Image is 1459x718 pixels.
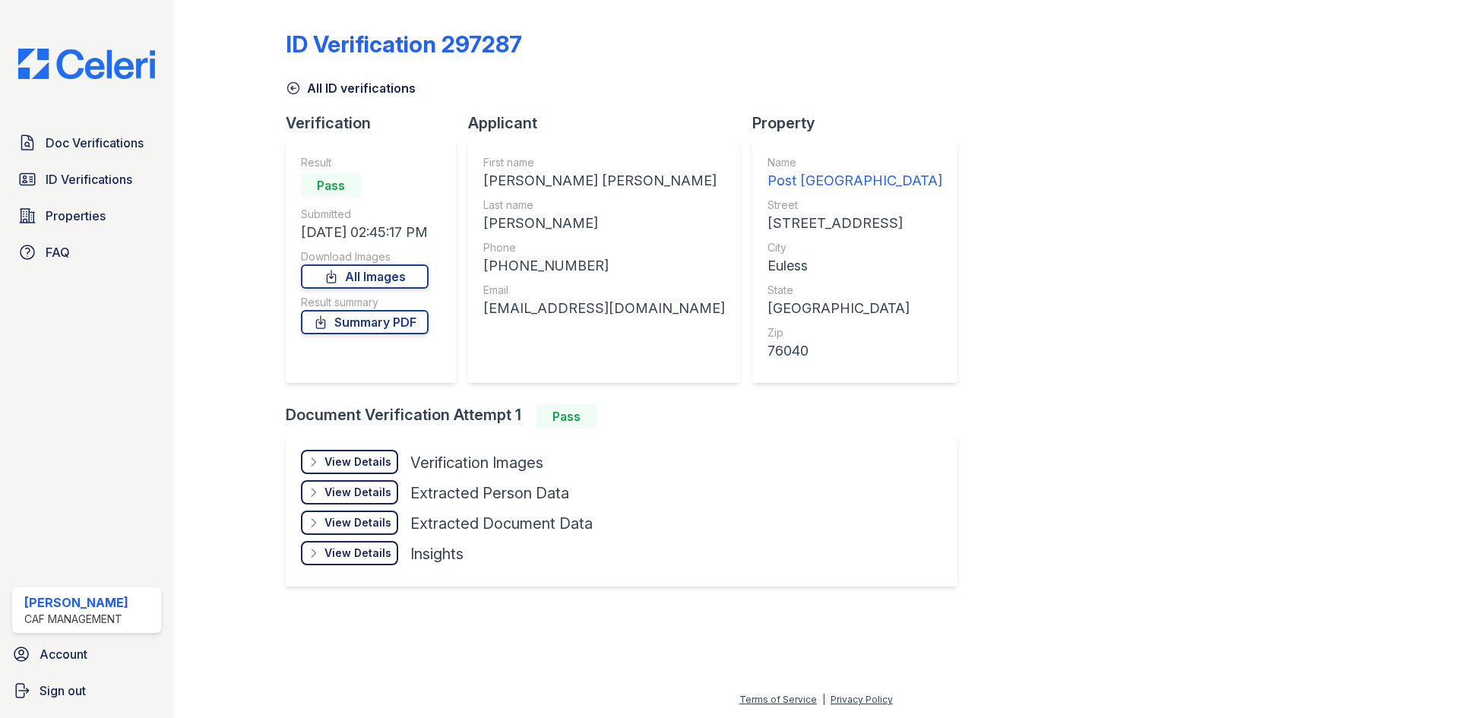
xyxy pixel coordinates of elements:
[767,325,942,340] div: Zip
[767,170,942,191] div: Post [GEOGRAPHIC_DATA]
[767,283,942,298] div: State
[324,485,391,500] div: View Details
[410,482,569,504] div: Extracted Person Data
[324,454,391,470] div: View Details
[483,198,725,213] div: Last name
[483,155,725,170] div: First name
[6,49,167,79] img: CE_Logo_Blue-a8612792a0a2168367f1c8372b55b34899dd931a85d93a1a3d3e32e68fde9ad4.png
[483,283,725,298] div: Email
[12,128,161,158] a: Doc Verifications
[6,675,167,706] a: Sign out
[822,694,825,705] div: |
[483,170,725,191] div: [PERSON_NAME] [PERSON_NAME]
[46,170,132,188] span: ID Verifications
[483,255,725,277] div: [PHONE_NUMBER]
[286,30,522,58] div: ID Verification 297287
[767,255,942,277] div: Euless
[301,207,429,222] div: Submitted
[483,240,725,255] div: Phone
[468,112,752,134] div: Applicant
[767,155,942,170] div: Name
[536,404,597,429] div: Pass
[301,173,362,198] div: Pass
[40,682,86,700] span: Sign out
[410,513,593,534] div: Extracted Document Data
[767,240,942,255] div: City
[46,134,144,152] span: Doc Verifications
[301,264,429,289] a: All Images
[831,694,893,705] a: Privacy Policy
[301,155,429,170] div: Result
[483,213,725,234] div: [PERSON_NAME]
[40,645,87,663] span: Account
[324,546,391,561] div: View Details
[286,79,416,97] a: All ID verifications
[46,243,70,261] span: FAQ
[286,112,468,134] div: Verification
[6,639,167,669] a: Account
[12,201,161,231] a: Properties
[483,298,725,319] div: [EMAIL_ADDRESS][DOMAIN_NAME]
[1395,657,1444,703] iframe: chat widget
[767,198,942,213] div: Street
[24,612,128,627] div: CAF Management
[410,452,543,473] div: Verification Images
[301,249,429,264] div: Download Images
[301,295,429,310] div: Result summary
[46,207,106,225] span: Properties
[301,222,429,243] div: [DATE] 02:45:17 PM
[286,404,970,429] div: Document Verification Attempt 1
[12,164,161,195] a: ID Verifications
[767,155,942,191] a: Name Post [GEOGRAPHIC_DATA]
[301,310,429,334] a: Summary PDF
[324,515,391,530] div: View Details
[752,112,970,134] div: Property
[767,340,942,362] div: 76040
[767,213,942,234] div: [STREET_ADDRESS]
[739,694,817,705] a: Terms of Service
[410,543,464,565] div: Insights
[24,593,128,612] div: [PERSON_NAME]
[767,298,942,319] div: [GEOGRAPHIC_DATA]
[12,237,161,267] a: FAQ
